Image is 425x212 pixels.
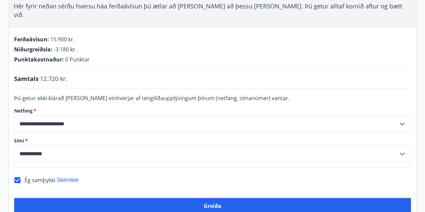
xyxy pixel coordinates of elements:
[54,46,77,53] span: -3.180 kr.
[14,56,64,63] span: Punktakostnaður :
[14,74,39,83] span: Samtals
[14,36,49,43] span: Ferðaávísun :
[57,177,79,183] span: Skilmálar
[50,36,75,43] span: 15.900 kr.
[14,137,411,144] label: Sími
[14,108,411,114] label: Netfang
[65,56,90,63] span: 0 Punktar
[14,2,402,19] span: Hér fyrir neðan sérðu hversu háa ferðaávísun þú ætlar að [PERSON_NAME] að þessu [PERSON_NAME]. Þú...
[25,176,55,184] span: Ég samþykki
[14,46,52,53] span: Niðurgreiðsla :
[40,74,67,83] span: 12.720 kr.
[57,176,79,184] button: Skilmálar
[14,94,290,102] span: Þú getur ekki klárað [PERSON_NAME] einhverjar af tengiliðaupplýsingum þínum (netfang, símanúmer) ...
